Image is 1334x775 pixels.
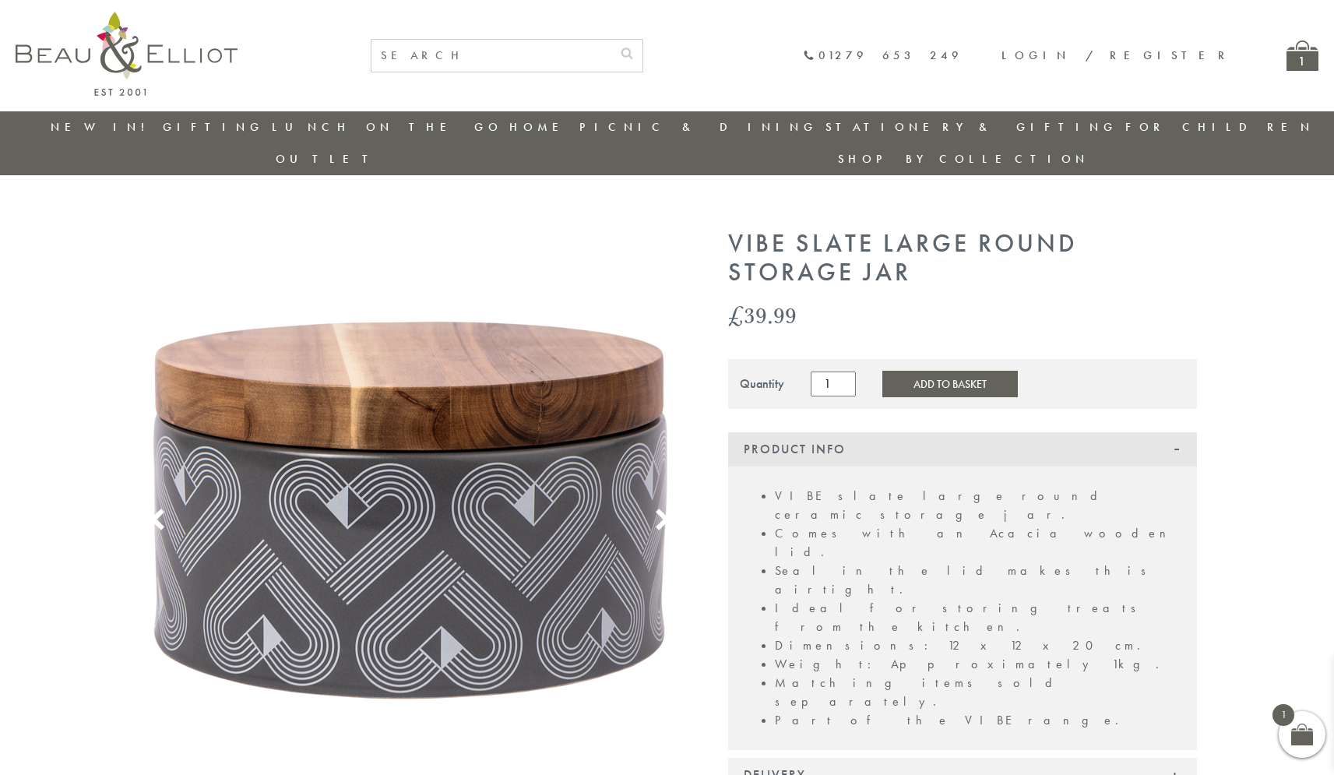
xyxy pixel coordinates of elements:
[882,371,1018,397] button: Add to Basket
[1272,704,1294,726] span: 1
[1001,48,1232,63] a: Login / Register
[811,372,856,396] input: Product quantity
[740,377,784,391] div: Quantity
[775,487,1181,524] li: VIBE slate large round ceramic storage jar.
[16,12,238,96] img: logo
[276,151,379,167] a: Outlet
[825,119,1118,135] a: Stationery & Gifting
[775,562,1181,599] li: Seal in the lid makes this airtight.
[728,299,744,331] span: £
[579,119,818,135] a: Picnic & Dining
[775,636,1181,655] li: Dimensions: 12 x 12 x 20 cm.
[803,49,963,62] a: 01279 653 249
[371,40,611,72] input: SEARCH
[775,524,1181,562] li: Comes with an Acacia wooden lid.
[51,119,155,135] a: New in!
[775,599,1181,636] li: Ideal for storing treats from the kitchen.
[775,674,1181,711] li: Matching items sold separately.
[1286,41,1318,71] a: 1
[728,299,797,331] bdi: 39.99
[163,119,264,135] a: Gifting
[509,119,572,135] a: Home
[728,432,1197,467] div: Product Info
[272,119,502,135] a: Lunch On The Go
[728,230,1197,287] h1: Vibe Slate Large Round Storage Jar
[138,230,683,775] img: VIBE Slate Large Round Storage Jar
[775,655,1181,674] li: Weight: Approximately 1kg.
[1125,119,1315,135] a: For Children
[775,711,1181,730] li: Part of the VIBE range.
[838,151,1089,167] a: Shop by collection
